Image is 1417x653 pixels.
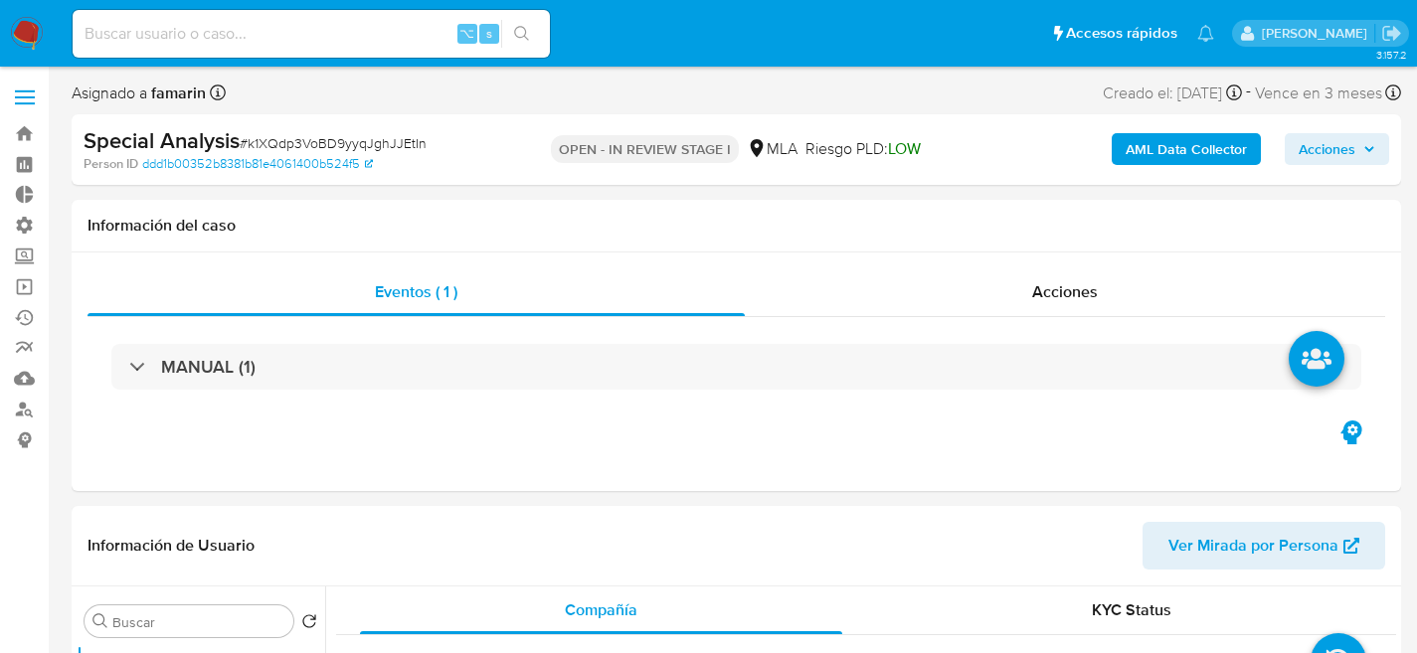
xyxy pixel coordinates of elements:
[375,280,457,303] span: Eventos ( 1 )
[1126,133,1247,165] b: AML Data Collector
[1299,133,1355,165] span: Acciones
[1092,598,1171,621] span: KYC Status
[84,124,240,156] b: Special Analysis
[111,344,1361,390] div: MANUAL (1)
[72,82,206,104] span: Asignado a
[88,536,255,556] h1: Información de Usuario
[1255,82,1382,104] span: Vence en 3 meses
[147,82,206,104] b: famarin
[1103,80,1242,106] div: Creado el: [DATE]
[92,613,108,629] button: Buscar
[747,138,797,160] div: MLA
[73,21,550,47] input: Buscar usuario o caso...
[1112,133,1261,165] button: AML Data Collector
[1032,280,1098,303] span: Acciones
[240,133,427,153] span: # k1XQdp3VoBD9yyqJghJJEtIn
[1143,522,1385,570] button: Ver Mirada por Persona
[501,20,542,48] button: search-icon
[1381,23,1402,44] a: Salir
[84,155,138,173] b: Person ID
[486,24,492,43] span: s
[1168,522,1338,570] span: Ver Mirada por Persona
[88,216,1385,236] h1: Información del caso
[551,135,739,163] p: OPEN - IN REVIEW STAGE I
[1262,24,1374,43] p: facundo.marin@mercadolibre.com
[1246,80,1251,106] span: -
[1066,23,1177,44] span: Accesos rápidos
[142,155,373,173] a: ddd1b00352b8381b81e4061400b524f5
[459,24,474,43] span: ⌥
[301,613,317,635] button: Volver al orden por defecto
[112,613,285,631] input: Buscar
[805,138,921,160] span: Riesgo PLD:
[1285,133,1389,165] button: Acciones
[888,137,921,160] span: LOW
[565,598,637,621] span: Compañía
[161,356,256,378] h3: MANUAL (1)
[1197,25,1214,42] a: Notificaciones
